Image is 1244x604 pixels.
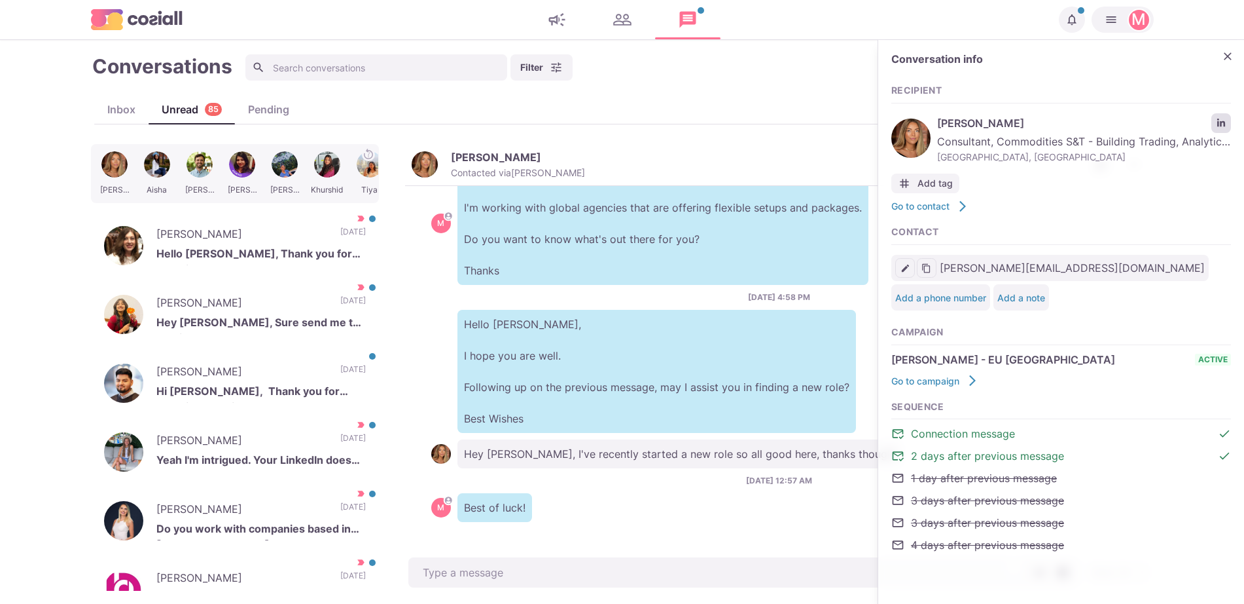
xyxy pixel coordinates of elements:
[891,53,1211,66] h2: Conversation info
[149,102,235,117] div: Unread
[208,104,219,116] p: 85
[156,383,366,403] p: Hi [PERSON_NAME], Thank you for reaching out. I just started at [PERSON_NAME], and really enjoy h...
[235,102,302,117] div: Pending
[891,352,1115,368] span: [PERSON_NAME] - EU [GEOGRAPHIC_DATA]
[104,226,143,265] img: Adriana Monaco-Costa
[156,246,366,265] p: Hello [PERSON_NAME], Thank you for reaching out to me. Please share more details.
[895,292,986,303] button: Add a phone number
[911,470,1057,486] span: 1 day after previous message
[457,440,902,468] p: Hey [PERSON_NAME], I've recently started a new role so all good here, thanks though!
[156,226,327,246] p: [PERSON_NAME]
[891,200,969,213] a: Go to contact
[156,314,366,334] p: Hey [PERSON_NAME], Sure send me the details.
[748,292,810,303] p: [DATE] 4:58 PM
[911,448,1064,464] span: 2 days after previous message
[891,119,931,158] img: Sarah Ford
[1211,113,1231,133] a: LinkedIn profile link
[156,364,327,383] p: [PERSON_NAME]
[911,426,1015,442] span: Connection message
[891,85,1231,96] h3: Recipient
[937,150,1231,164] span: [GEOGRAPHIC_DATA], [GEOGRAPHIC_DATA]
[891,227,1231,238] h3: Contact
[340,432,366,452] p: [DATE]
[891,327,1231,338] h3: Campaign
[437,219,444,227] div: Martin
[1059,7,1085,33] button: Notifications
[451,151,541,164] p: [PERSON_NAME]
[1131,12,1146,28] div: Martin
[937,134,1231,149] span: Consultant, Commodities S&T - Building Trading, Analytics, & Middle Office teams in Global Commod...
[1092,7,1154,33] button: Martin
[156,521,366,540] p: Do you work with companies based in [GEOGRAPHIC_DATA]?
[340,226,366,246] p: [DATE]
[156,452,366,472] p: Yeah I'm intrigued. Your LinkedIn doesn't say much.
[156,432,327,452] p: [PERSON_NAME]
[104,432,143,472] img: Mersaydes Curtis
[437,504,444,512] div: Martin
[104,501,143,540] img: Molly Clifford
[444,212,452,219] svg: avatar
[91,9,183,29] img: logo
[340,295,366,314] p: [DATE]
[156,570,327,590] p: [PERSON_NAME]
[1218,47,1237,66] button: Close
[457,162,868,285] p: Hey [PERSON_NAME], I'm working with global agencies that are offering flexible setups and package...
[911,493,1064,508] span: 3 days after previous message
[911,515,1064,531] span: 3 days after previous message
[917,258,936,278] button: Copy
[94,102,149,117] div: Inbox
[444,497,452,504] svg: avatar
[412,151,585,179] button: Sarah Ford[PERSON_NAME]Contacted via[PERSON_NAME]
[408,557,1079,588] textarea: To enrich screen reader interactions, please activate Accessibility in Grammarly extension settings
[340,501,366,521] p: [DATE]
[104,364,143,403] img: Oscar Peña
[340,570,366,590] p: [DATE]
[340,364,366,383] p: [DATE]
[937,115,1205,131] span: [PERSON_NAME]
[156,501,327,521] p: [PERSON_NAME]
[940,260,1205,276] span: [PERSON_NAME][EMAIL_ADDRESS][DOMAIN_NAME]
[156,295,327,314] p: [PERSON_NAME]
[891,374,979,387] a: Go to campaign
[412,151,438,178] img: Sarah Ford
[997,292,1045,303] button: Add a note
[451,167,585,179] p: Contacted via [PERSON_NAME]
[510,54,573,81] button: Filter
[457,493,532,522] p: Best of luck!
[891,402,1231,413] h3: Sequence
[431,444,451,464] img: Sarah Ford
[746,475,812,487] p: [DATE] 12:57 AM
[457,310,856,433] p: Hello [PERSON_NAME], I hope you are well. Following up on the previous message, may I assist you ...
[92,54,232,78] h1: Conversations
[891,174,959,193] button: Add tag
[104,295,143,334] img: Sunita Bhuyan
[911,537,1064,553] span: 4 days after previous message
[1195,354,1231,366] span: active
[245,54,507,81] input: Search conversations
[895,258,915,278] button: Edit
